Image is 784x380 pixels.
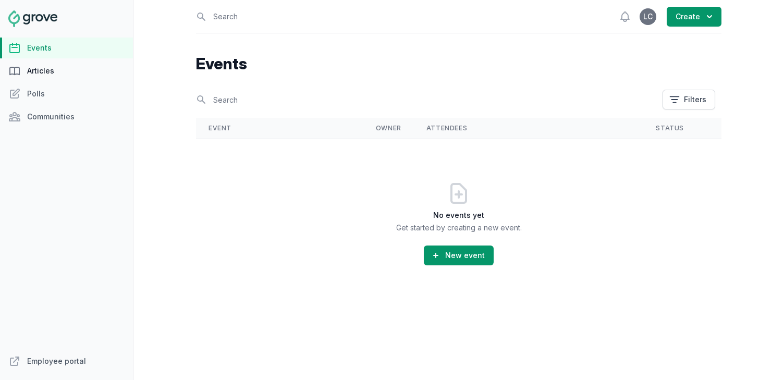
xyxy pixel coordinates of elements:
[196,91,656,109] input: Search
[196,210,721,220] h3: No events yet
[640,8,656,25] button: LC
[196,223,721,233] p: Get started by creating a new event.
[8,10,57,27] img: Grove
[663,90,715,109] button: Filters
[414,118,644,139] th: Attendees
[424,246,494,265] button: New event
[196,54,721,73] h1: Events
[196,118,363,139] th: Event
[643,13,653,20] span: LC
[363,118,414,139] th: Owner
[643,118,696,139] th: Status
[667,7,721,27] button: Create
